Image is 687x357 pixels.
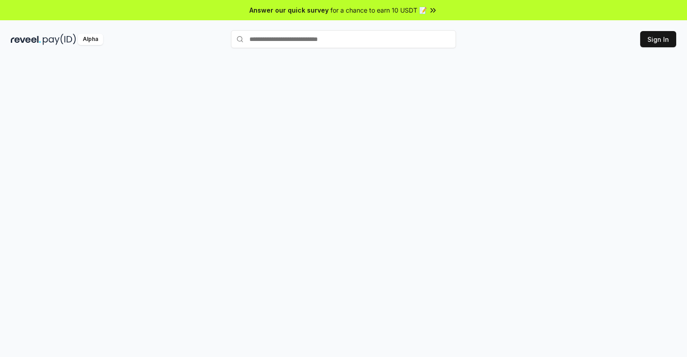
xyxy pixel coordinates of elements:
[330,5,427,15] span: for a chance to earn 10 USDT 📝
[43,34,76,45] img: pay_id
[249,5,329,15] span: Answer our quick survey
[11,34,41,45] img: reveel_dark
[78,34,103,45] div: Alpha
[640,31,676,47] button: Sign In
